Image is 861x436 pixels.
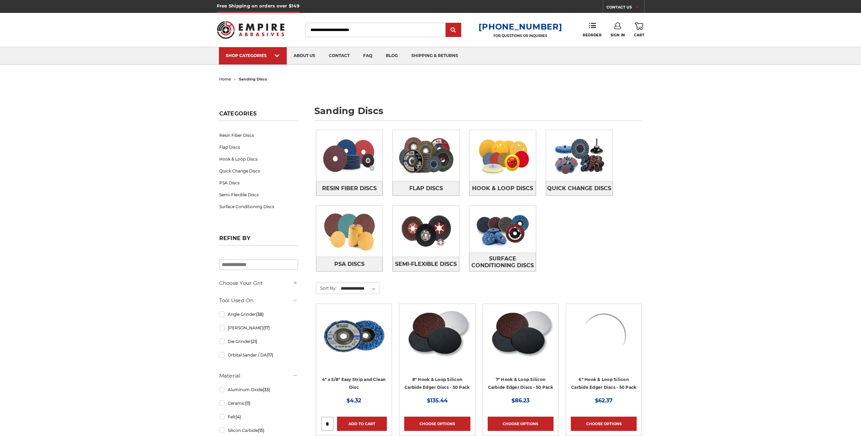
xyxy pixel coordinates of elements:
a: Flap Discs [393,181,459,196]
a: Choose Options [404,417,470,431]
img: PSA Discs [316,206,383,257]
a: Choose Options [571,417,637,431]
img: Empire Abrasives [217,17,285,43]
select: Sort By: [340,284,379,294]
span: Reorder [583,33,601,37]
a: CONTACT US [606,3,644,13]
h5: Categories [219,110,298,121]
span: Quick Change Discs [547,183,611,194]
span: (15) [258,428,264,433]
h5: Material [219,372,298,380]
h5: Tool Used On [219,296,298,305]
span: Hook & Loop Discs [472,183,533,194]
img: Surface Conditioning Discs [469,206,536,253]
span: Sign In [611,33,625,37]
a: [PHONE_NUMBER] [479,22,562,32]
a: Quick Change Discs [219,165,298,177]
a: Surface Conditioning Discs [219,201,298,213]
span: $135.44 [427,397,448,404]
a: Add to Cart [337,417,387,431]
a: contact [322,47,356,65]
a: Die Grinder(21) [219,335,298,347]
a: Quick Change Discs [546,181,613,196]
h5: Choose Your Grit [219,279,298,287]
span: Semi-Flexible Discs [395,258,457,270]
a: Hook & Loop Discs [219,153,298,165]
a: home [219,77,231,81]
a: Silicon Carbide 6" Hook & Loop Edger Discs [571,309,637,396]
a: PSA Discs [219,177,298,189]
a: Aluminum Oxide(33) [219,384,298,396]
img: Quick Change Discs [546,130,613,181]
div: SHOP CATEGORIES [226,53,280,58]
a: Semi-Flexible Discs [219,189,298,201]
a: Angle Grinder(38) [219,308,298,320]
span: (38) [256,312,264,317]
span: (21) [251,339,257,344]
span: (11) [245,401,250,406]
span: (4) [236,414,241,419]
h1: sanding discs [314,106,642,121]
span: (33) [263,387,270,392]
a: faq [356,47,379,65]
a: Choose Options [488,417,554,431]
img: Silicon Carbide 6" Hook & Loop Edger Discs [571,309,637,363]
a: Silicon Carbide 7" Hook & Loop Edger Discs [488,309,554,396]
a: Reorder [583,22,601,37]
label: Sort By: [316,283,337,293]
img: 4" x 5/8" easy strip and clean discs [321,309,387,363]
img: Semi-Flexible Discs [393,206,459,257]
a: Semi-Flexible Discs [393,257,459,271]
img: Flap Discs [393,130,459,181]
a: Silicon Carbide 8" Hook & Loop Edger Discs [404,309,470,396]
p: FOR QUESTIONS OR INQUIRIES [479,34,562,38]
a: 4" x 5/8" easy strip and clean discs [321,309,387,396]
a: Hook & Loop Discs [469,181,536,196]
span: (17) [267,352,273,358]
a: Flap Discs [219,141,298,153]
span: Resin Fiber Discs [322,183,377,194]
a: Felt(4) [219,411,298,423]
img: Silicon Carbide 7" Hook & Loop Edger Discs [488,309,554,363]
a: Resin Fiber Discs [316,181,383,196]
span: sanding discs [239,77,267,81]
span: Flap Discs [409,183,443,194]
a: Orbital Sander / DA(17) [219,349,298,361]
h5: Refine by [219,235,298,246]
a: Resin Fiber Discs [219,129,298,141]
a: Cart [634,22,644,37]
a: about us [287,47,322,65]
a: blog [379,47,405,65]
span: (17) [263,325,270,330]
a: Surface Conditioning Discs [469,253,536,271]
a: Ceramic(11) [219,397,298,409]
a: PSA Discs [316,257,383,271]
a: shipping & returns [405,47,465,65]
img: Resin Fiber Discs [316,130,383,181]
span: PSA Discs [334,258,364,270]
span: $86.23 [511,397,529,404]
img: Silicon Carbide 8" Hook & Loop Edger Discs [404,309,470,363]
a: [PERSON_NAME](17) [219,322,298,334]
span: $62.37 [595,397,613,404]
span: $4.32 [347,397,361,404]
img: Hook & Loop Discs [469,130,536,181]
span: Cart [634,33,644,37]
